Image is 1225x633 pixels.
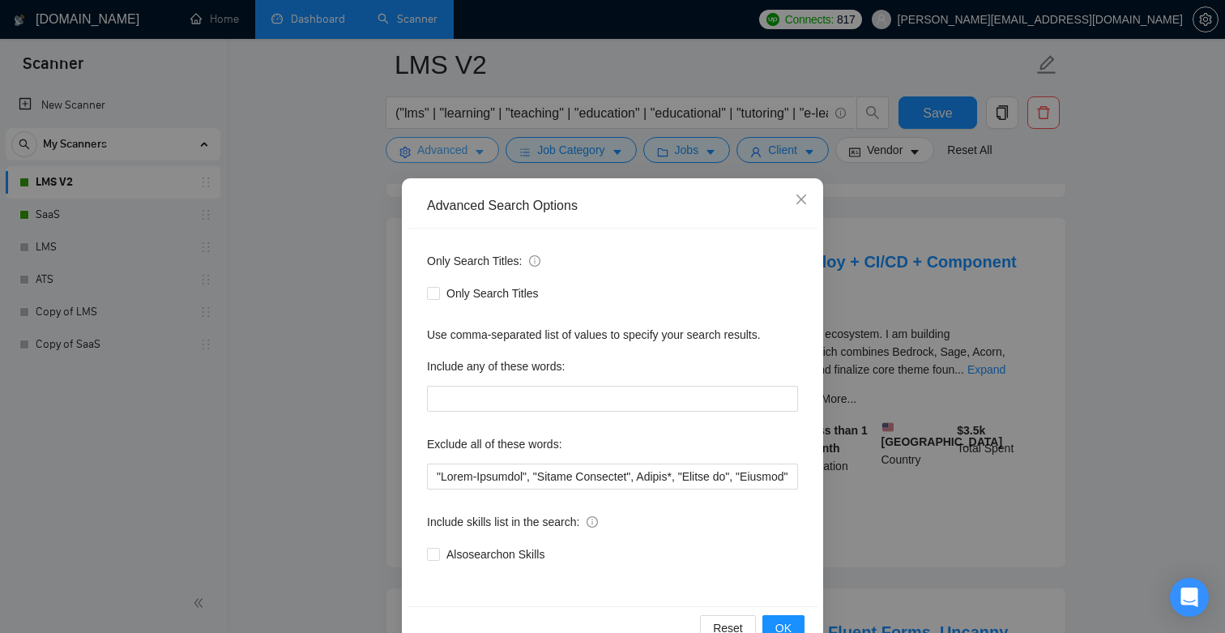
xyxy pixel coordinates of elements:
[427,197,798,215] div: Advanced Search Options
[427,326,798,344] div: Use comma-separated list of values to specify your search results.
[427,252,540,270] span: Only Search Titles:
[779,178,823,222] button: Close
[440,545,551,563] span: Also search on Skills
[587,516,598,528] span: info-circle
[427,513,598,531] span: Include skills list in the search:
[795,193,808,206] span: close
[529,255,540,267] span: info-circle
[427,431,562,457] label: Exclude all of these words:
[1170,578,1209,617] div: Open Intercom Messenger
[440,284,545,302] span: Only Search Titles
[427,353,565,379] label: Include any of these words:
